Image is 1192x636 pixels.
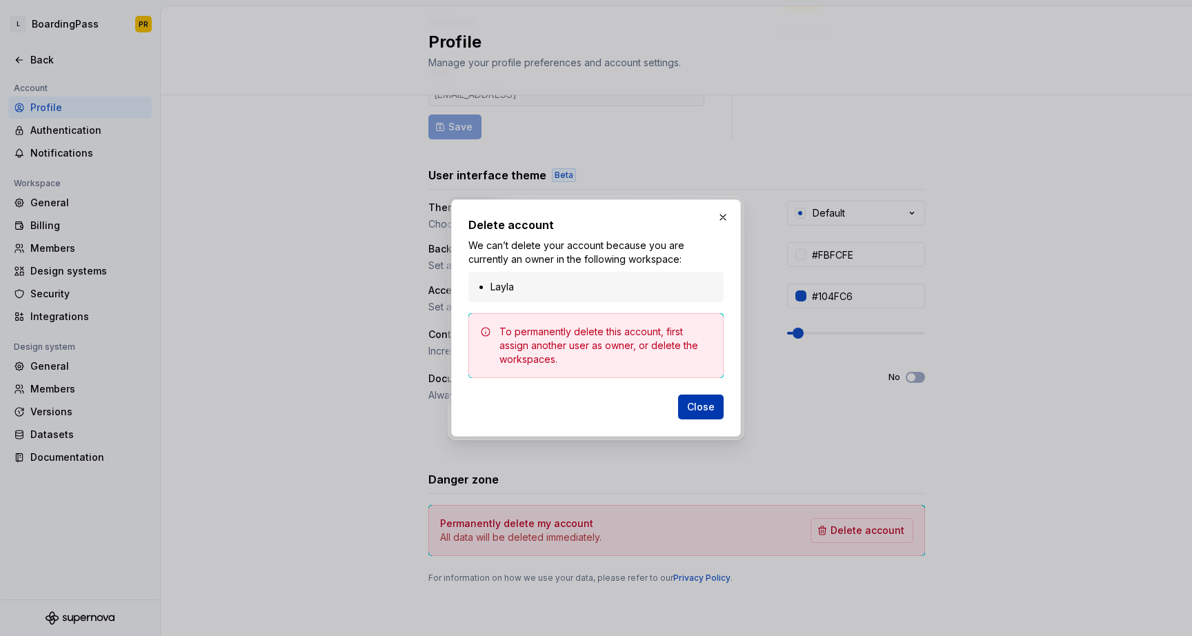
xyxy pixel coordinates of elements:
button: Close [678,395,724,419]
h2: Delete account [468,217,724,233]
div: We can’t delete your account because you are currently an owner in the following workspace: [468,239,724,302]
li: Layla [490,280,715,294]
div: To permanently delete this account, first assign another user as owner, or delete the workspaces. [499,325,712,366]
span: Close [687,400,715,414]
